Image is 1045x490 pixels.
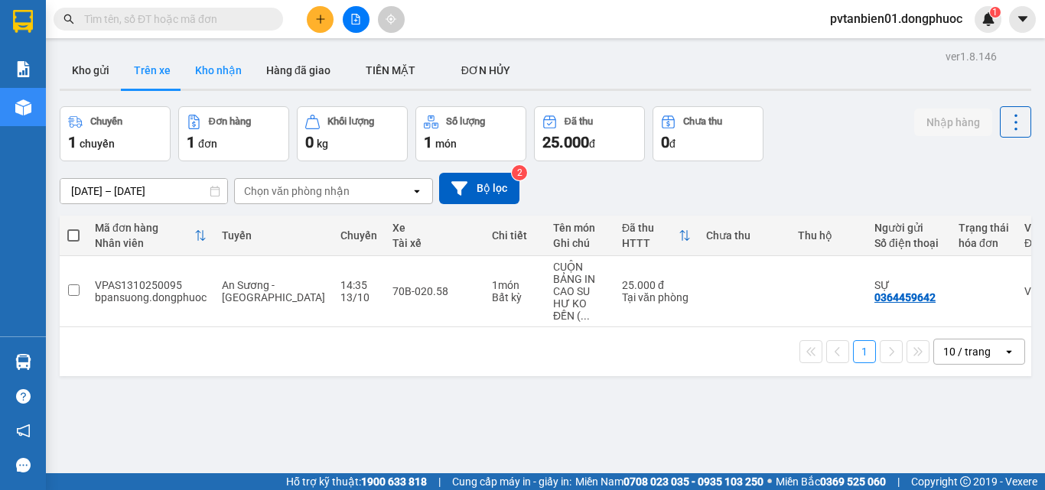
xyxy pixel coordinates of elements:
[438,473,441,490] span: |
[122,52,183,89] button: Trên xe
[80,138,115,150] span: chuyến
[461,64,510,76] span: ĐƠN HỦY
[60,179,227,203] input: Select a date range.
[297,106,408,161] button: Khối lượng0kg
[183,52,254,89] button: Kho nhận
[820,475,886,488] strong: 0369 525 060
[982,12,995,26] img: icon-new-feature
[553,237,607,249] div: Ghi chú
[317,138,328,150] span: kg
[187,133,195,151] span: 1
[16,423,31,438] span: notification
[366,64,415,76] span: TIỀN MẶT
[575,473,763,490] span: Miền Nam
[767,479,772,485] span: ⚪️
[1016,12,1030,26] span: caret-down
[68,133,77,151] span: 1
[340,291,377,303] div: 13/10
[424,133,432,151] span: 1
[15,61,31,77] img: solution-icon
[392,237,477,249] div: Tài xế
[492,279,538,291] div: 1 món
[776,473,886,490] span: Miền Bắc
[623,475,763,488] strong: 0708 023 035 - 0935 103 250
[95,291,207,303] div: bpansuong.dongphuoc
[818,9,975,28] span: pvtanbien01.dongphuoc
[943,344,991,359] div: 10 / trang
[622,291,691,303] div: Tại văn phòng
[178,106,289,161] button: Đơn hàng1đơn
[392,285,477,297] div: 70B-020.58
[84,11,265,28] input: Tìm tên, số ĐT hoặc mã đơn
[874,291,936,303] div: 0364459642
[565,116,593,127] div: Đã thu
[327,116,374,127] div: Khối lượng
[542,133,589,151] span: 25.000
[589,138,595,150] span: đ
[992,7,998,18] span: 1
[874,279,943,291] div: SỰ
[307,6,334,33] button: plus
[959,222,1009,234] div: Trạng thái
[960,476,971,487] span: copyright
[63,14,74,24] span: search
[16,458,31,472] span: message
[897,473,900,490] span: |
[315,14,326,24] span: plus
[581,310,590,322] span: ...
[222,279,325,303] span: An Sương - [GEOGRAPHIC_DATA]
[874,222,943,234] div: Người gửi
[534,106,645,161] button: Đã thu25.000đ
[95,279,207,291] div: VPAS1310250095
[90,116,122,127] div: Chuyến
[614,216,698,256] th: Toggle SortBy
[95,222,194,234] div: Mã đơn hàng
[16,389,31,404] span: question-circle
[340,229,377,242] div: Chuyến
[661,133,669,151] span: 0
[914,109,992,136] button: Nhập hàng
[553,297,607,322] div: HƯ KO ĐỀN ( 0938049290 SDT 2)
[286,473,427,490] span: Hỗ trợ kỹ thuật:
[244,183,350,199] div: Chọn văn phòng nhận
[87,216,214,256] th: Toggle SortBy
[1003,346,1015,358] svg: open
[439,173,519,204] button: Bộ lọc
[553,222,607,234] div: Tên món
[15,99,31,115] img: warehouse-icon
[452,473,571,490] span: Cung cấp máy in - giấy in:
[946,48,997,65] div: ver 1.8.146
[990,7,1001,18] sup: 1
[254,52,343,89] button: Hàng đã giao
[60,52,122,89] button: Kho gửi
[1009,6,1036,33] button: caret-down
[350,14,361,24] span: file-add
[95,237,194,249] div: Nhân viên
[622,237,679,249] div: HTTT
[706,229,783,242] div: Chưa thu
[392,222,477,234] div: Xe
[198,138,217,150] span: đơn
[853,340,876,363] button: 1
[222,229,325,242] div: Tuyến
[492,291,538,303] div: Bất kỳ
[340,279,377,291] div: 14:35
[411,185,423,197] svg: open
[622,279,691,291] div: 25.000 đ
[13,10,33,33] img: logo-vxr
[512,165,527,180] sup: 2
[683,116,722,127] div: Chưa thu
[209,116,251,127] div: Đơn hàng
[553,261,607,297] div: CUỘN BẢNG IN CAO SU
[669,138,676,150] span: đ
[60,106,171,161] button: Chuyến1chuyến
[435,138,457,150] span: món
[446,116,485,127] div: Số lượng
[653,106,763,161] button: Chưa thu0đ
[361,475,427,488] strong: 1900 633 818
[386,14,396,24] span: aim
[874,237,943,249] div: Số điện thoại
[415,106,526,161] button: Số lượng1món
[378,6,405,33] button: aim
[622,222,679,234] div: Đã thu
